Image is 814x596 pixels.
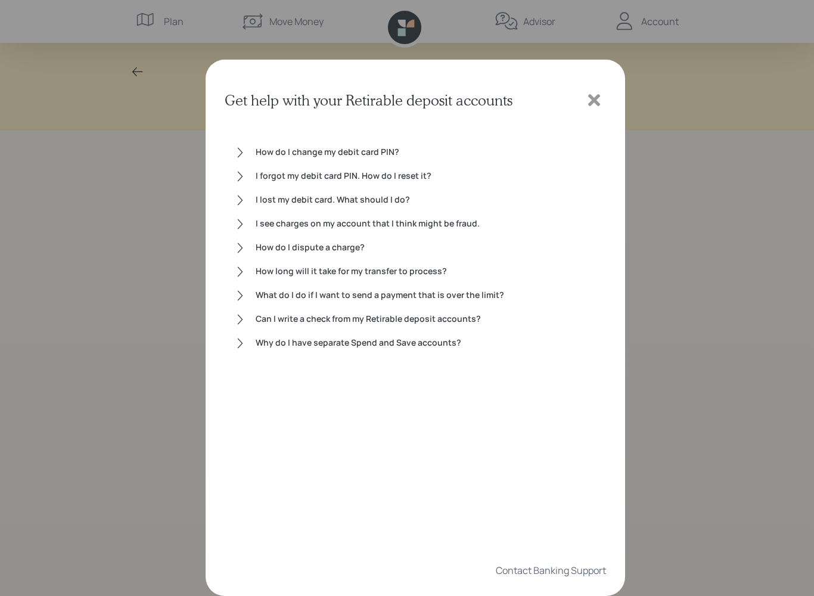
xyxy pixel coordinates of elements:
h3: Get help with your Retirable deposit accounts [225,92,512,109]
div: What do I do if I want to send a payment that is over the limit? [256,288,596,303]
div: I forgot my debit card PIN. How do I reset it? [256,169,596,184]
div: How long will it take for my transfer to process? [256,265,596,279]
div: Why do I have separate Spend and Save accounts? [256,336,596,350]
div: How do I dispute a charge? [256,241,596,255]
div: I see charges on my account that I think might be fraud. [256,217,596,231]
div: Can I write a check from my Retirable deposit accounts? [256,312,596,327]
div: Contact Banking Support [496,564,606,577]
div: How do I change my debit card PIN? [256,145,596,160]
div: I lost my debit card. What should I do? [256,193,596,207]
